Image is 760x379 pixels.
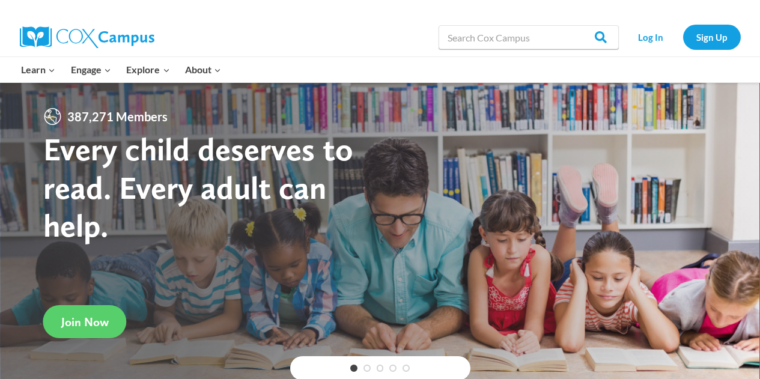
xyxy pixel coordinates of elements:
nav: Secondary Navigation [625,25,741,49]
a: Join Now [43,305,127,338]
a: Log In [625,25,677,49]
input: Search Cox Campus [439,25,619,49]
span: Learn [21,62,55,77]
a: 5 [403,365,410,372]
span: Engage [71,62,111,77]
a: 3 [377,365,384,372]
a: Sign Up [683,25,741,49]
span: 387,271 Members [62,107,172,126]
a: 4 [389,365,397,372]
nav: Primary Navigation [14,57,229,82]
a: 1 [350,365,357,372]
span: Join Now [61,315,109,329]
span: About [185,62,221,77]
span: Explore [126,62,169,77]
strong: Every child deserves to read. Every adult can help. [43,130,353,244]
img: Cox Campus [20,26,154,48]
a: 2 [363,365,371,372]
